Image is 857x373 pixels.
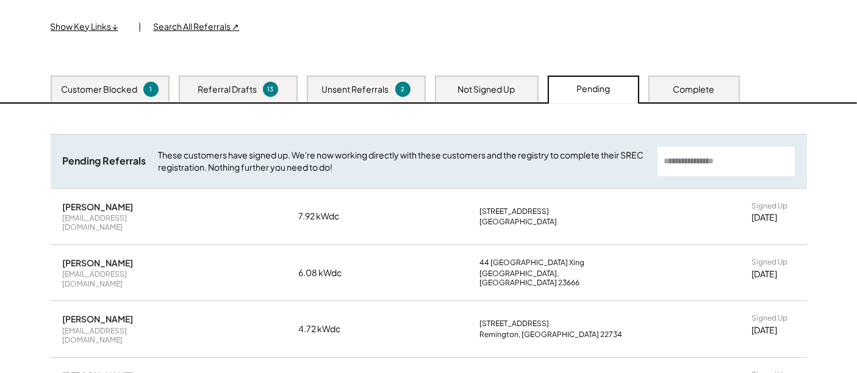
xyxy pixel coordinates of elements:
div: Complete [673,83,715,96]
div: 13 [265,85,276,94]
div: [GEOGRAPHIC_DATA] [479,217,557,227]
div: 1 [145,85,157,94]
div: Signed Up [751,313,787,323]
div: [PERSON_NAME] [63,313,134,324]
div: Unsent Referrals [322,83,389,96]
div: 2 [397,85,409,94]
div: [STREET_ADDRESS] [479,319,549,329]
div: [DATE] [751,211,777,224]
div: [EMAIL_ADDRESS][DOMAIN_NAME] [63,269,179,288]
div: 6.08 kWdc [298,267,359,279]
div: [GEOGRAPHIC_DATA], [GEOGRAPHIC_DATA] 23666 [479,269,632,288]
div: [PERSON_NAME] [63,257,134,268]
div: Search All Referrals ↗ [154,21,240,33]
div: Signed Up [751,201,787,211]
div: Referral Drafts [198,83,257,96]
div: Customer Blocked [61,83,137,96]
div: Show Key Links ↓ [51,21,127,33]
div: [DATE] [751,324,777,336]
div: 4.72 kWdc [298,323,359,335]
div: 7.92 kWdc [298,210,359,222]
div: | [139,21,142,33]
div: Remington, [GEOGRAPHIC_DATA] 22734 [479,330,622,339]
div: Signed Up [751,257,787,267]
div: [EMAIL_ADDRESS][DOMAIN_NAME] [63,326,179,345]
div: Pending [576,83,610,95]
div: These customers have signed up. We're now working directly with these customers and the registry ... [159,149,645,173]
div: [PERSON_NAME] [63,201,134,212]
div: [EMAIL_ADDRESS][DOMAIN_NAME] [63,213,179,232]
div: [DATE] [751,268,777,280]
div: Not Signed Up [458,83,515,96]
div: 44 [GEOGRAPHIC_DATA] Xing [479,258,584,268]
div: Pending Referrals [63,155,146,168]
div: [STREET_ADDRESS] [479,207,549,216]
